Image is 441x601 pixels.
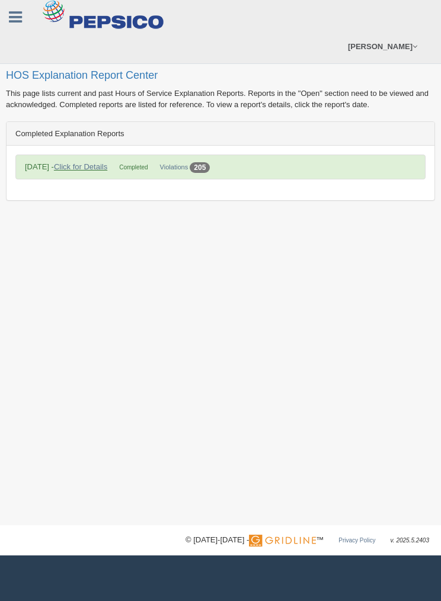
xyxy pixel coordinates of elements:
img: Gridline [249,535,316,547]
div: © [DATE]-[DATE] - ™ [186,534,429,547]
span: Completed [119,164,148,171]
a: [PERSON_NAME] [342,30,423,63]
div: [DATE] - [19,161,113,172]
div: Completed Explanation Reports [7,122,434,146]
a: Click for Details [54,162,107,171]
span: v. 2025.5.2403 [391,537,429,544]
a: Privacy Policy [338,537,375,544]
a: Violations [160,163,188,171]
div: 205 [190,162,210,173]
